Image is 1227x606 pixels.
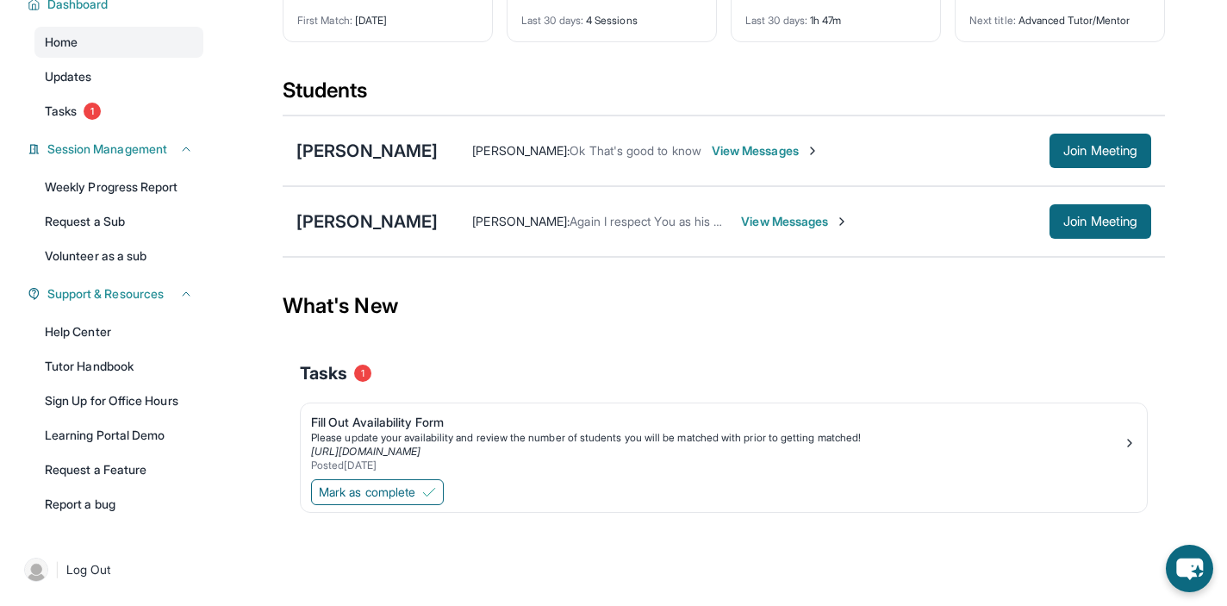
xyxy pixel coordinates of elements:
span: Join Meeting [1063,216,1137,227]
a: Request a Feature [34,454,203,485]
span: Last 30 days : [521,14,583,27]
a: Help Center [34,316,203,347]
div: Students [283,77,1165,115]
img: Mark as complete [422,485,436,499]
a: Tutor Handbook [34,351,203,382]
span: Updates [45,68,92,85]
span: [PERSON_NAME] : [472,143,570,158]
span: 1 [354,365,371,382]
span: Mark as complete [319,484,415,501]
button: Join Meeting [1049,204,1151,239]
button: Join Meeting [1049,134,1151,168]
span: First Match : [297,14,352,27]
img: Chevron-Right [835,215,849,228]
div: Fill Out Availability Form [311,414,1123,431]
a: [URL][DOMAIN_NAME] [311,445,420,458]
span: View Messages [712,142,819,159]
a: |Log Out [17,551,203,589]
img: user-img [24,558,48,582]
div: Posted [DATE] [311,459,1123,472]
button: Session Management [40,141,193,158]
span: Support & Resources [47,285,164,303]
a: Learning Portal Demo [34,420,203,451]
button: Support & Resources [40,285,193,303]
div: 4 Sessions [521,3,702,28]
a: Updates [34,61,203,92]
span: Ok That's good to know [570,143,701,158]
span: [PERSON_NAME] : [472,214,570,228]
a: Report a bug [34,489,203,520]
a: Home [34,27,203,58]
span: Next title : [969,14,1016,27]
div: What's New [283,268,1165,344]
a: Fill Out Availability FormPlease update your availability and review the number of students you w... [301,403,1147,476]
a: Volunteer as a sub [34,241,203,272]
a: Sign Up for Office Hours [34,385,203,416]
span: Tasks [300,361,347,385]
div: 1h 47m [745,3,926,28]
span: Log Out [66,561,111,578]
a: Request a Sub [34,206,203,237]
span: 1 [84,103,101,120]
div: Please update your availability and review the number of students you will be matched with prior ... [311,431,1123,445]
span: Home [45,34,78,51]
span: Session Management [47,141,167,158]
div: [PERSON_NAME] [296,139,438,163]
div: Advanced Tutor/Mentor [969,3,1150,28]
a: Weekly Progress Report [34,172,203,203]
a: Tasks1 [34,96,203,127]
span: View Messages [741,213,849,230]
span: | [55,559,59,580]
button: chat-button [1166,545,1213,592]
div: [PERSON_NAME] [296,209,438,234]
div: [DATE] [297,3,478,28]
span: Last 30 days : [745,14,807,27]
img: Chevron-Right [806,144,819,158]
span: Join Meeting [1063,146,1137,156]
button: Mark as complete [311,479,444,505]
span: Tasks [45,103,77,120]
